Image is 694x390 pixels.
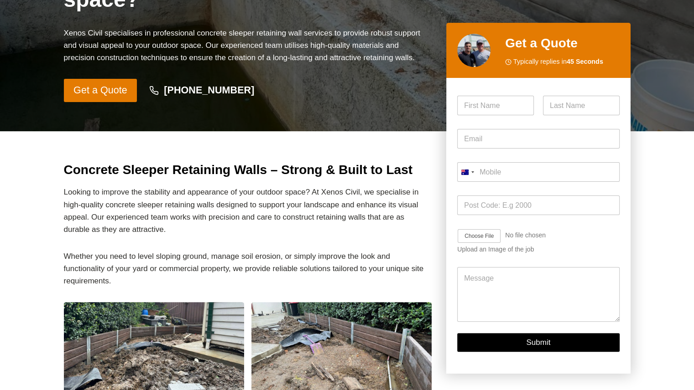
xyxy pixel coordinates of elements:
[64,160,432,180] h2: Concrete Sleeper Retaining Walls – Strong & Built to Last
[457,333,619,352] button: Submit
[164,84,254,96] strong: [PHONE_NUMBER]
[457,162,619,182] input: Mobile
[64,79,137,103] a: Get a Quote
[457,129,619,149] input: Email
[64,186,432,236] p: Looking to improve the stability and appearance of your outdoor space? At Xenos Civil, we special...
[457,195,619,215] input: Post Code: E.g 2000
[73,82,127,98] span: Get a Quote
[141,80,263,101] a: [PHONE_NUMBER]
[457,162,477,182] button: Selected country
[567,58,603,65] strong: 45 Seconds
[543,96,620,115] input: Last Name
[64,27,432,64] p: Xenos Civil specialises in professional concrete sleeper retaining wall services to provide robus...
[513,56,603,67] span: Typically replies in
[457,246,619,253] div: Upload an Image of the job
[505,34,620,53] h2: Get a Quote
[457,96,534,115] input: First Name
[64,250,432,287] p: Whether you need to level sloping ground, manage soil erosion, or simply improve the look and fun...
